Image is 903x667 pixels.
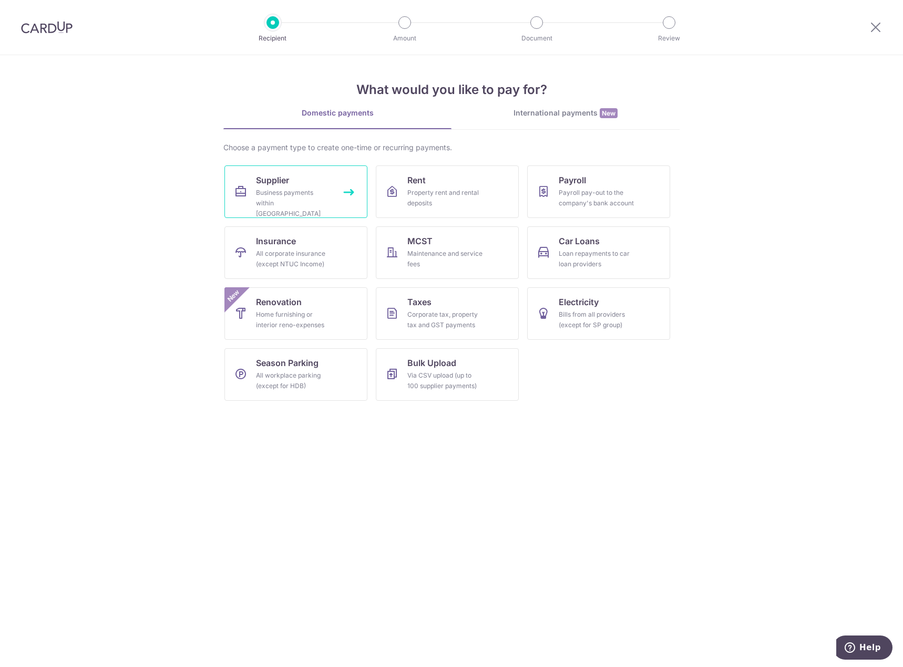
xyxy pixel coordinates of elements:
[256,370,332,391] div: All workplace parking (except for HDB)
[256,235,296,247] span: Insurance
[559,174,586,186] span: Payroll
[836,635,892,662] iframe: Opens a widget where you can find more information
[223,80,680,99] h4: What would you like to pay for?
[559,235,600,247] span: Car Loans
[256,296,302,308] span: Renovation
[407,235,433,247] span: MCST
[407,248,483,269] div: Maintenance and service fees
[223,108,451,118] div: Domestic payments
[527,165,670,218] a: PayrollPayroll pay-out to the company's bank account
[407,370,483,391] div: Via CSV upload (up to 100 supplier payments)
[223,142,680,153] div: Choose a payment type to create one-time or recurring payments.
[225,287,242,305] span: New
[600,108,618,118] span: New
[527,226,670,279] a: Car LoansLoan repayments to car loan providers
[224,348,367,401] a: Season ParkingAll workplace parking (except for HDB)
[407,174,426,186] span: Rent
[376,348,519,401] a: Bulk UploadVia CSV upload (up to 100 supplier payments)
[224,287,367,340] a: RenovationHome furnishing or interior reno-expensesNew
[498,33,576,44] p: Document
[407,296,432,308] span: Taxes
[366,33,444,44] p: Amount
[224,165,367,218] a: SupplierBusiness payments within [GEOGRAPHIC_DATA]
[451,108,680,119] div: International payments
[376,226,519,279] a: MCSTMaintenance and service fees
[407,309,483,330] div: Corporate tax, property tax and GST payments
[256,187,332,219] div: Business payments within [GEOGRAPHIC_DATA]
[376,287,519,340] a: TaxesCorporate tax, property tax and GST payments
[256,309,332,330] div: Home furnishing or interior reno-expenses
[21,21,73,34] img: CardUp
[256,357,319,369] span: Season Parking
[527,287,670,340] a: ElectricityBills from all providers (except for SP group)
[559,248,634,269] div: Loan repayments to car loan providers
[234,33,312,44] p: Recipient
[559,309,634,330] div: Bills from all providers (except for SP group)
[630,33,708,44] p: Review
[407,187,483,209] div: Property rent and rental deposits
[376,165,519,218] a: RentProperty rent and rental deposits
[224,226,367,279] a: InsuranceAll corporate insurance (except NTUC Income)
[559,187,634,209] div: Payroll pay-out to the company's bank account
[256,174,289,186] span: Supplier
[407,357,456,369] span: Bulk Upload
[559,296,599,308] span: Electricity
[256,248,332,269] div: All corporate insurance (except NTUC Income)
